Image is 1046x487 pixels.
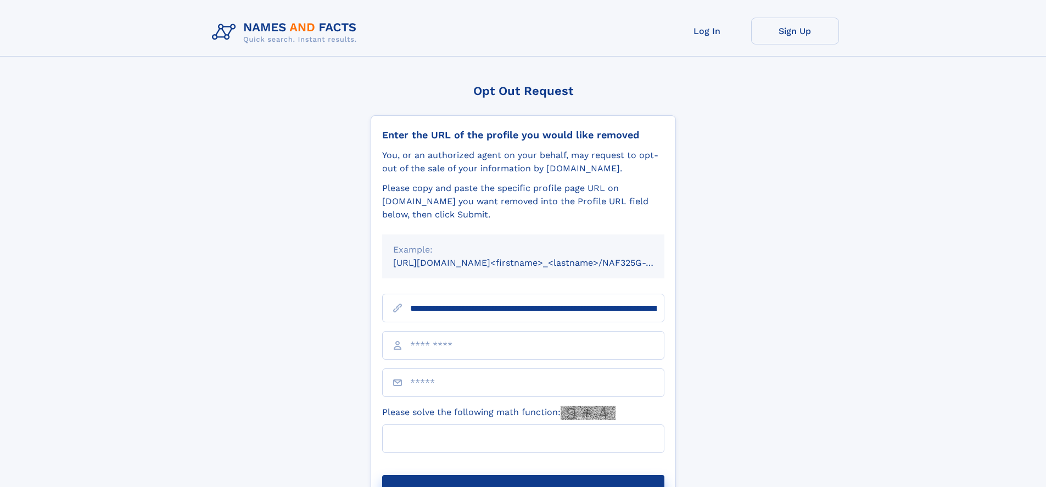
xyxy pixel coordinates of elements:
[208,18,366,47] img: Logo Names and Facts
[393,258,685,268] small: [URL][DOMAIN_NAME]<firstname>_<lastname>/NAF325G-xxxxxxxx
[382,129,664,141] div: Enter the URL of the profile you would like removed
[751,18,839,44] a: Sign Up
[382,182,664,221] div: Please copy and paste the specific profile page URL on [DOMAIN_NAME] you want removed into the Pr...
[382,149,664,175] div: You, or an authorized agent on your behalf, may request to opt-out of the sale of your informatio...
[371,84,676,98] div: Opt Out Request
[393,243,653,256] div: Example:
[663,18,751,44] a: Log In
[382,406,616,420] label: Please solve the following math function:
